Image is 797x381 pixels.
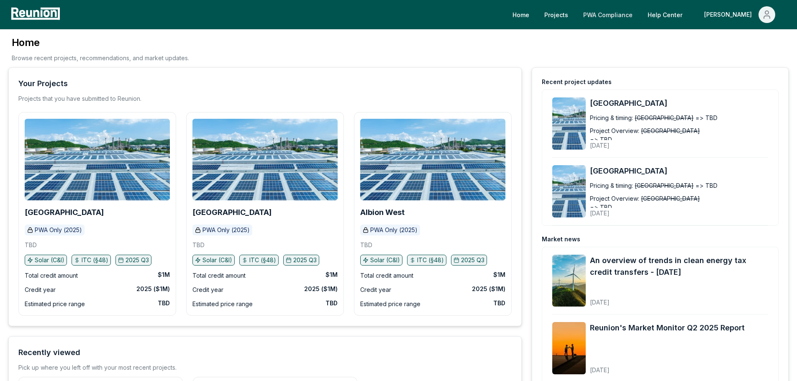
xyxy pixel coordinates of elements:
p: 2025 Q3 [461,256,484,264]
p: ITC (§48) [82,256,108,264]
a: Projects [538,6,575,23]
div: [DATE] [590,135,726,150]
p: ITC (§48) [249,256,276,264]
a: Reunion's Market Monitor Q2 2025 Report [590,322,745,334]
div: Estimated price range [25,299,85,309]
button: Solar (C&I) [25,255,67,266]
div: Total credit amount [25,271,78,281]
span: [GEOGRAPHIC_DATA] [641,194,700,203]
img: Albion West [360,119,505,200]
div: $1M [325,271,338,279]
div: [DATE] [590,203,726,217]
div: Credit year [192,285,223,295]
div: Credit year [25,285,56,295]
div: Total credit amount [360,271,413,281]
button: 2025 Q3 [115,255,151,266]
a: [GEOGRAPHIC_DATA] [590,97,768,109]
a: Home [506,6,536,23]
img: Reunion's Market Monitor Q2 2025 Report [552,322,586,374]
p: Solar (C&I) [35,256,64,264]
p: PWA Only (2025) [370,226,418,234]
span: [GEOGRAPHIC_DATA] [641,126,700,135]
div: 2025 ($1M) [472,285,505,293]
p: Solar (C&I) [202,256,232,264]
button: 2025 Q3 [451,255,487,266]
div: Recently viewed [18,347,80,358]
div: Project Overview: [590,126,639,135]
p: TBD [192,241,205,249]
div: Credit year [360,285,391,295]
div: [PERSON_NAME] [704,6,755,23]
div: 2025 ($1M) [136,285,170,293]
div: Total credit amount [192,271,246,281]
button: Solar (C&I) [360,255,402,266]
div: TBD [325,299,338,307]
button: Solar (C&I) [192,255,235,266]
div: Your Projects [18,78,68,89]
div: Recent project updates [542,78,612,86]
span: [GEOGRAPHIC_DATA] [635,113,694,122]
a: An overview of trends in clean energy tax credit transfers - [DATE] [590,255,768,278]
div: [DATE] [590,292,768,307]
a: [GEOGRAPHIC_DATA] [25,208,104,217]
p: TBD [25,241,37,249]
img: Harlansburg Road [552,165,586,217]
span: => TBD [695,181,718,190]
a: Help Center [641,6,689,23]
p: Solar (C&I) [370,256,400,264]
div: $1M [493,271,505,279]
div: $1M [158,271,170,279]
a: PWA Compliance [577,6,639,23]
p: ITC (§48) [417,256,444,264]
p: 2025 Q3 [293,256,317,264]
p: PWA Only (2025) [35,226,82,234]
h3: Home [12,36,189,49]
div: Project Overview: [590,194,639,203]
a: [GEOGRAPHIC_DATA] [590,165,768,177]
div: Pick up where you left off with your most recent projects. [18,363,177,372]
div: Estimated price range [192,299,253,309]
div: Market news [542,235,580,243]
div: 2025 ($1M) [304,285,338,293]
nav: Main [506,6,789,23]
span: [GEOGRAPHIC_DATA] [635,181,694,190]
div: Pricing & timing: [590,181,633,190]
p: Browse recent projects, recommendations, and market updates. [12,54,189,62]
div: Pricing & timing: [590,113,633,122]
span: => TBD [695,113,718,122]
img: Canton [552,97,586,150]
button: [PERSON_NAME] [697,6,782,23]
div: TBD [493,299,505,307]
div: Estimated price range [360,299,420,309]
p: TBD [360,241,372,249]
img: Harlansburg Road [192,119,338,200]
button: 2025 Q3 [283,255,319,266]
a: Albion West [360,208,405,217]
div: [DATE] [590,360,745,374]
div: TBD [158,299,170,307]
p: PWA Only (2025) [202,226,250,234]
img: An overview of trends in clean energy tax credit transfers - August 2025 [552,255,586,307]
a: [GEOGRAPHIC_DATA] [192,208,272,217]
p: 2025 Q3 [126,256,149,264]
img: Canton [25,119,170,200]
p: Projects that you have submitted to Reunion. [18,95,141,103]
